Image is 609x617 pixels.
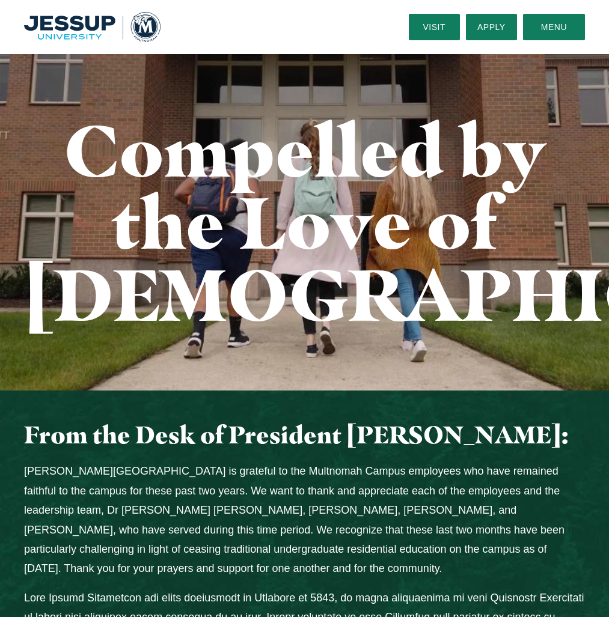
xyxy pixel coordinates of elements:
img: Multnomah University Logo [24,12,161,43]
span: From the Desk of President [PERSON_NAME]: [24,420,568,449]
a: Apply [466,14,517,40]
p: [PERSON_NAME][GEOGRAPHIC_DATA] is grateful to the Multnomah Campus employees who have remained fa... [24,461,585,578]
a: Visit [409,14,460,40]
h1: Compelled by the Love of [DEMOGRAPHIC_DATA] [24,114,585,330]
a: Home [24,12,161,43]
button: Menu [523,14,585,40]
